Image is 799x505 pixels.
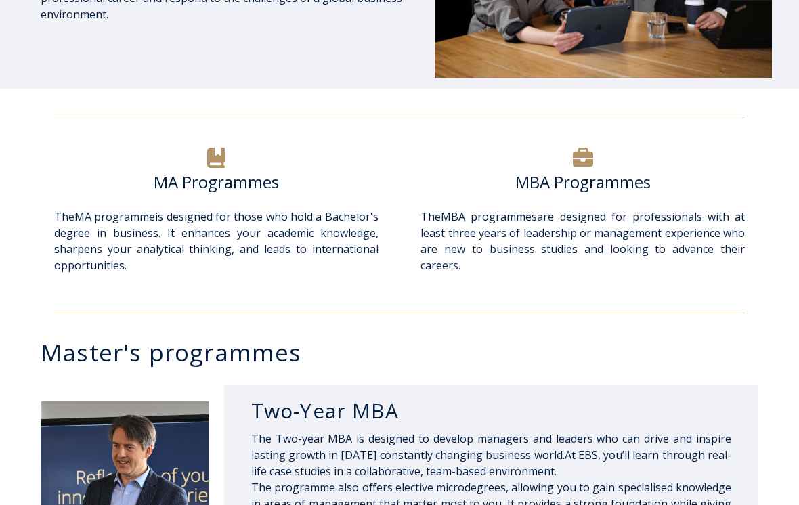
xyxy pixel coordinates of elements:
[441,209,537,224] a: MBA programmes
[420,209,745,273] span: The are designed for professionals with at least three years of leadership or management experien...
[74,209,155,224] a: MA programme
[54,172,379,192] h6: MA Programmes
[41,341,772,364] h3: Master's programmes
[251,398,731,424] h3: Two-Year MBA
[420,172,745,192] h6: MBA Programmes
[54,209,379,273] span: The is designed for those who hold a Bachelor's degree in business. It enhances your academic kno...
